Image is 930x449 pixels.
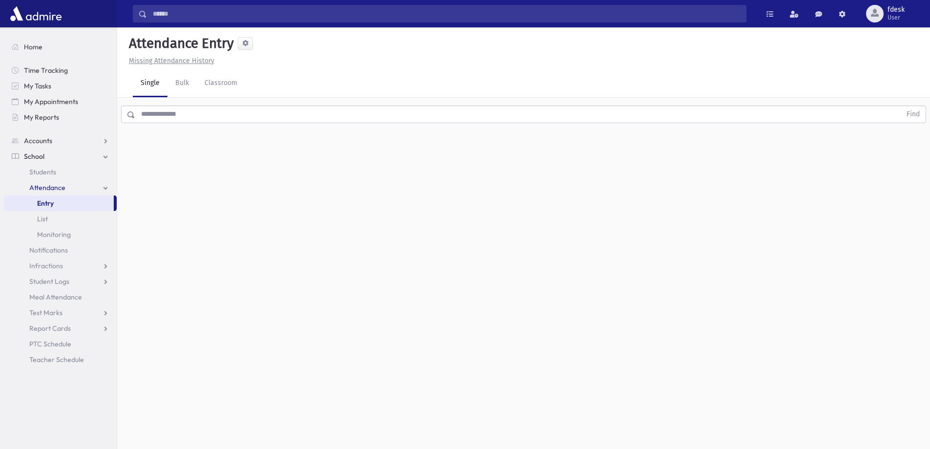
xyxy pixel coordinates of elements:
a: Single [133,70,167,97]
span: Attendance [29,183,65,192]
a: Infractions [4,258,117,274]
span: Infractions [29,261,63,270]
span: Report Cards [29,324,71,333]
a: Bulk [167,70,197,97]
span: User [888,14,905,21]
span: Notifications [29,246,68,255]
a: My Tasks [4,78,117,94]
a: List [4,211,117,227]
img: AdmirePro [8,4,64,23]
span: Students [29,168,56,176]
span: Student Logs [29,277,69,286]
span: My Tasks [24,82,51,90]
span: List [37,214,48,223]
span: fdesk [888,6,905,14]
a: Classroom [197,70,245,97]
a: Meal Attendance [4,289,117,305]
span: Meal Attendance [29,293,82,301]
button: Find [901,106,926,123]
a: School [4,149,117,164]
a: Test Marks [4,305,117,321]
a: PTC Schedule [4,336,117,352]
a: Entry [4,195,114,211]
span: My Appointments [24,97,78,106]
input: Search [147,5,746,22]
span: Entry [37,199,54,208]
h5: Attendance Entry [125,35,234,52]
a: My Reports [4,109,117,125]
a: Students [4,164,117,180]
span: Accounts [24,136,52,145]
span: PTC Schedule [29,340,71,348]
span: Test Marks [29,308,62,317]
a: Home [4,39,117,55]
span: My Reports [24,113,59,122]
span: Time Tracking [24,66,68,75]
span: Monitoring [37,230,71,239]
a: Report Cards [4,321,117,336]
a: Accounts [4,133,117,149]
a: Monitoring [4,227,117,242]
span: Home [24,43,42,51]
a: Teacher Schedule [4,352,117,367]
a: My Appointments [4,94,117,109]
u: Missing Attendance History [129,57,214,65]
span: Teacher Schedule [29,355,84,364]
a: Attendance [4,180,117,195]
a: Student Logs [4,274,117,289]
span: School [24,152,44,161]
a: Missing Attendance History [125,57,214,65]
a: Notifications [4,242,117,258]
a: Time Tracking [4,63,117,78]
